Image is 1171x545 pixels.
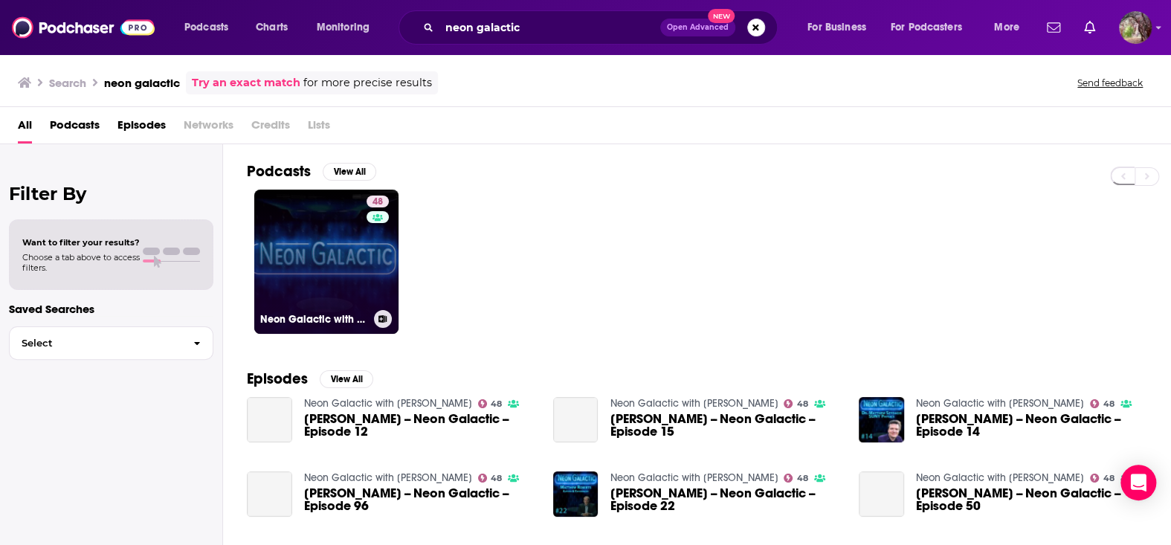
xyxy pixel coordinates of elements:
[610,487,841,512] a: Matthew Roberts -- Neon Galactic -- Episode 22
[18,113,32,143] a: All
[192,74,300,91] a: Try an exact match
[916,471,1084,484] a: Neon Galactic with James Faulk
[184,113,233,143] span: Networks
[22,252,140,273] span: Choose a tab above to access filters.
[1073,77,1147,89] button: Send feedback
[553,471,599,517] img: Matthew Roberts -- Neon Galactic -- Episode 22
[610,413,841,438] a: Preston Dennett -- Neon Galactic -- Episode 15
[247,471,292,517] a: Nathan -- Neon Galactic -- Episode 96
[304,487,535,512] span: [PERSON_NAME] -- Neon Galactic -- Episode 96
[22,237,140,248] span: Want to filter your results?
[317,17,370,38] span: Monitoring
[256,17,288,38] span: Charts
[891,17,962,38] span: For Podcasters
[478,474,503,483] a: 48
[254,190,399,334] a: 48Neon Galactic with [PERSON_NAME]
[49,76,86,90] h3: Search
[994,17,1019,38] span: More
[251,113,290,143] span: Credits
[784,474,808,483] a: 48
[367,196,389,207] a: 48
[372,195,383,210] span: 48
[304,471,472,484] a: Neon Galactic with James Faulk
[1119,11,1152,44] img: User Profile
[797,16,885,39] button: open menu
[306,16,389,39] button: open menu
[859,471,904,517] a: Richard Tarnas -- Neon Galactic -- Episode 50
[660,19,735,36] button: Open AdvancedNew
[320,370,373,388] button: View All
[916,413,1147,438] span: [PERSON_NAME] -- Neon Galactic -- Episode 14
[1041,15,1066,40] a: Show notifications dropdown
[413,10,792,45] div: Search podcasts, credits, & more...
[304,413,535,438] a: Tristan Maduro -- Neon Galactic -- Episode 12
[916,487,1147,512] a: Richard Tarnas -- Neon Galactic -- Episode 50
[12,13,155,42] img: Podchaser - Follow, Share and Rate Podcasts
[916,487,1147,512] span: [PERSON_NAME] -- Neon Galactic -- Episode 50
[323,163,376,181] button: View All
[1120,465,1156,500] div: Open Intercom Messenger
[1119,11,1152,44] span: Logged in as MSanz
[708,9,735,23] span: New
[247,370,308,388] h2: Episodes
[797,475,808,482] span: 48
[260,313,368,326] h3: Neon Galactic with [PERSON_NAME]
[807,17,866,38] span: For Business
[9,302,213,316] p: Saved Searches
[304,413,535,438] span: [PERSON_NAME] -- Neon Galactic -- Episode 12
[10,338,181,348] span: Select
[50,113,100,143] a: Podcasts
[667,24,729,31] span: Open Advanced
[881,16,984,39] button: open menu
[478,399,503,408] a: 48
[304,397,472,410] a: Neon Galactic with James Faulk
[104,76,180,90] h3: neon galactic
[859,397,904,442] img: Matthew Szydagis -- Neon Galactic -- Episode 14
[117,113,166,143] a: Episodes
[247,162,376,181] a: PodcastsView All
[174,16,248,39] button: open menu
[184,17,228,38] span: Podcasts
[303,74,432,91] span: for more precise results
[247,370,373,388] a: EpisodesView All
[610,487,841,512] span: [PERSON_NAME] -- Neon Galactic -- Episode 22
[984,16,1038,39] button: open menu
[439,16,660,39] input: Search podcasts, credits, & more...
[304,487,535,512] a: Nathan -- Neon Galactic -- Episode 96
[610,397,778,410] a: Neon Galactic with James Faulk
[1090,474,1114,483] a: 48
[797,401,808,407] span: 48
[916,397,1084,410] a: Neon Galactic with James Faulk
[610,471,778,484] a: Neon Galactic with James Faulk
[916,413,1147,438] a: Matthew Szydagis -- Neon Galactic -- Episode 14
[247,397,292,442] a: Tristan Maduro -- Neon Galactic -- Episode 12
[784,399,808,408] a: 48
[308,113,330,143] span: Lists
[553,397,599,442] a: Preston Dennett -- Neon Galactic -- Episode 15
[1078,15,1101,40] a: Show notifications dropdown
[491,475,502,482] span: 48
[491,401,502,407] span: 48
[246,16,297,39] a: Charts
[9,183,213,204] h2: Filter By
[247,162,311,181] h2: Podcasts
[1119,11,1152,44] button: Show profile menu
[1103,401,1114,407] span: 48
[610,413,841,438] span: [PERSON_NAME] -- Neon Galactic -- Episode 15
[1090,399,1114,408] a: 48
[1103,475,1114,482] span: 48
[9,326,213,360] button: Select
